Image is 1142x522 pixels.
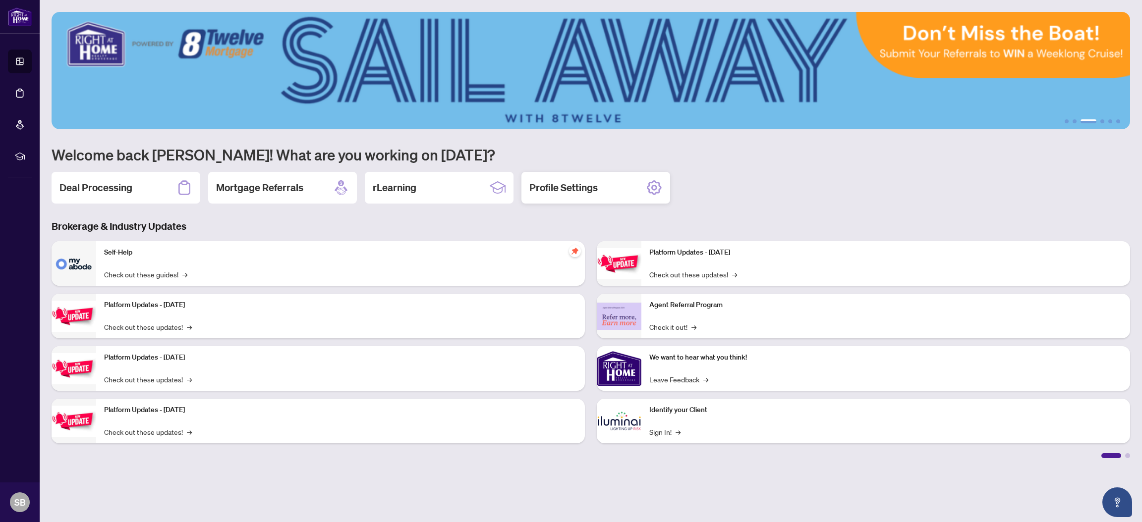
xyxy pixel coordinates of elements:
[52,145,1130,164] h1: Welcome back [PERSON_NAME]! What are you working on [DATE]?
[104,269,187,280] a: Check out these guides!→
[649,247,1122,258] p: Platform Updates - [DATE]
[732,269,737,280] span: →
[1100,119,1104,123] button: 4
[52,241,96,286] img: Self-Help
[104,300,577,311] p: Platform Updates - [DATE]
[529,181,598,195] h2: Profile Settings
[104,247,577,258] p: Self-Help
[187,426,192,437] span: →
[649,269,737,280] a: Check out these updates!→
[1102,487,1132,517] button: Open asap
[649,426,681,437] a: Sign In!→
[373,181,416,195] h2: rLearning
[104,426,192,437] a: Check out these updates!→
[104,321,192,332] a: Check out these updates!→
[703,374,708,385] span: →
[14,495,26,509] span: SB
[649,300,1122,311] p: Agent Referral Program
[649,405,1122,416] p: Identify your Client
[1081,119,1096,123] button: 3
[104,352,577,363] p: Platform Updates - [DATE]
[1073,119,1077,123] button: 2
[649,352,1122,363] p: We want to hear what you think!
[52,301,96,332] img: Platform Updates - September 16, 2025
[1065,119,1069,123] button: 1
[597,399,641,443] img: Identify your Client
[52,219,1130,233] h3: Brokerage & Industry Updates
[1116,119,1120,123] button: 6
[59,181,132,195] h2: Deal Processing
[676,426,681,437] span: →
[649,374,708,385] a: Leave Feedback→
[104,374,192,385] a: Check out these updates!→
[187,321,192,332] span: →
[52,12,1130,129] img: Slide 2
[597,303,641,330] img: Agent Referral Program
[569,245,581,257] span: pushpin
[691,321,696,332] span: →
[216,181,303,195] h2: Mortgage Referrals
[597,346,641,391] img: We want to hear what you think!
[52,353,96,384] img: Platform Updates - July 21, 2025
[8,7,32,26] img: logo
[1108,119,1112,123] button: 5
[104,405,577,416] p: Platform Updates - [DATE]
[187,374,192,385] span: →
[182,269,187,280] span: →
[597,248,641,279] img: Platform Updates - June 23, 2025
[649,321,696,332] a: Check it out!→
[52,406,96,437] img: Platform Updates - July 8, 2025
